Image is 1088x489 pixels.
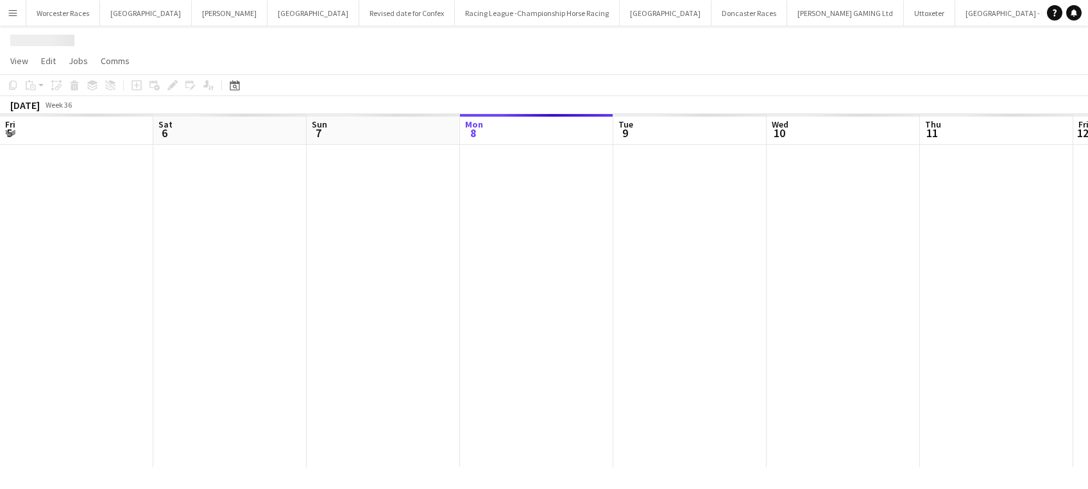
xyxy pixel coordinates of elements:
[10,99,40,112] div: [DATE]
[10,55,28,67] span: View
[618,119,633,130] span: Tue
[455,1,620,26] button: Racing League -Championship Horse Racing
[620,1,711,26] button: [GEOGRAPHIC_DATA]
[36,53,61,69] a: Edit
[41,55,56,67] span: Edit
[157,126,173,140] span: 6
[100,1,192,26] button: [GEOGRAPHIC_DATA]
[787,1,904,26] button: [PERSON_NAME] GAMING Ltd
[923,126,941,140] span: 11
[711,1,787,26] button: Doncaster Races
[310,126,327,140] span: 7
[5,53,33,69] a: View
[3,126,15,140] span: 5
[69,55,88,67] span: Jobs
[268,1,359,26] button: [GEOGRAPHIC_DATA]
[64,53,93,69] a: Jobs
[616,126,633,140] span: 9
[925,119,941,130] span: Thu
[101,55,130,67] span: Comms
[359,1,455,26] button: Revised date for Confex
[26,1,100,26] button: Worcester Races
[465,119,483,130] span: Mon
[312,119,327,130] span: Sun
[96,53,135,69] a: Comms
[5,119,15,130] span: Fri
[770,126,788,140] span: 10
[158,119,173,130] span: Sat
[463,126,483,140] span: 8
[192,1,268,26] button: [PERSON_NAME]
[772,119,788,130] span: Wed
[42,100,74,110] span: Week 36
[904,1,955,26] button: Uttoxeter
